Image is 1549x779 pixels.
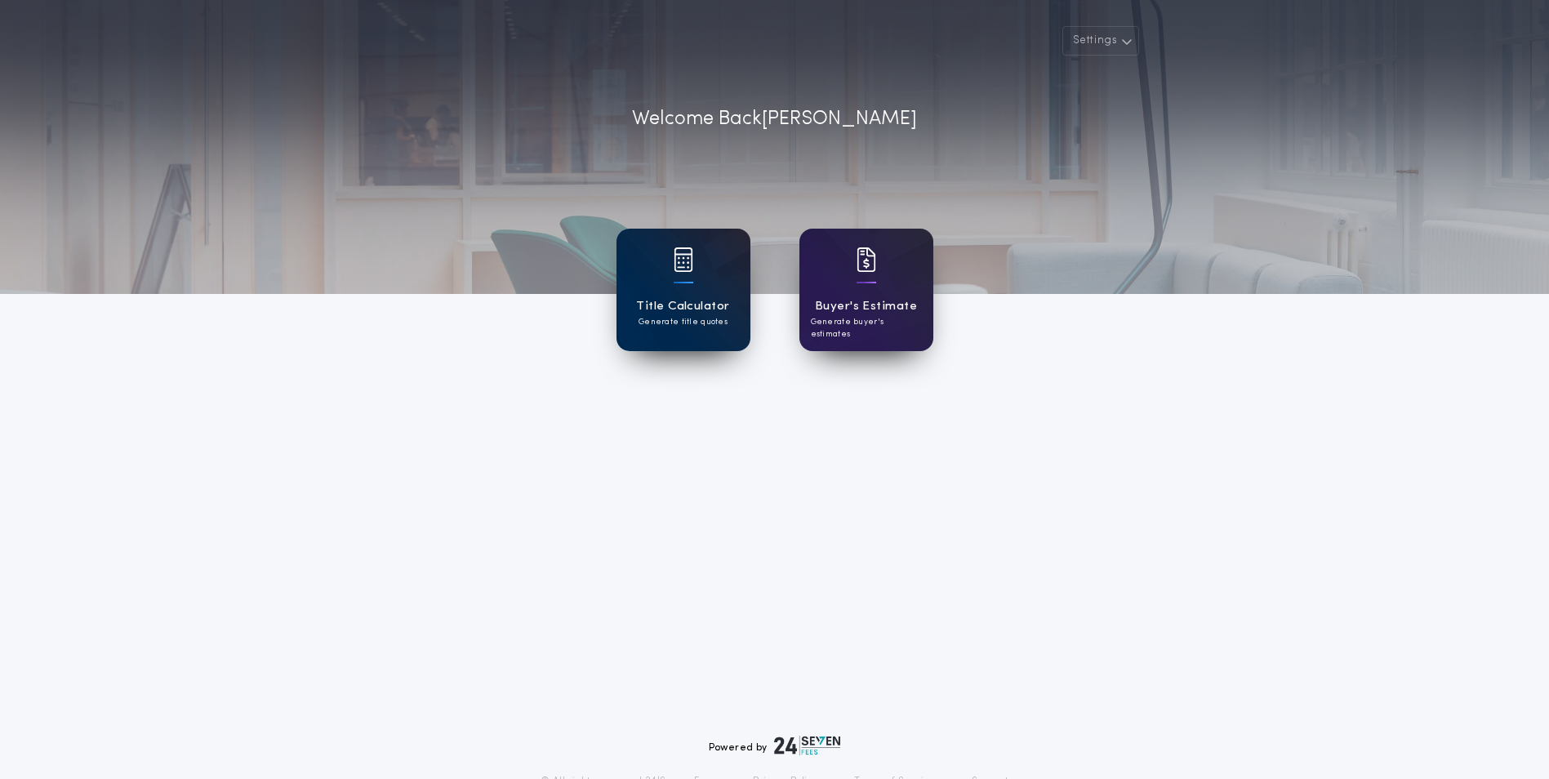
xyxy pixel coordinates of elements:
[636,297,729,316] h1: Title Calculator
[774,736,841,755] img: logo
[639,316,728,328] p: Generate title quotes
[857,247,876,272] img: card icon
[811,316,922,341] p: Generate buyer's estimates
[1062,26,1139,56] button: Settings
[674,247,693,272] img: card icon
[632,105,917,134] p: Welcome Back [PERSON_NAME]
[799,229,933,351] a: card iconBuyer's EstimateGenerate buyer's estimates
[709,736,841,755] div: Powered by
[815,297,917,316] h1: Buyer's Estimate
[616,229,750,351] a: card iconTitle CalculatorGenerate title quotes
